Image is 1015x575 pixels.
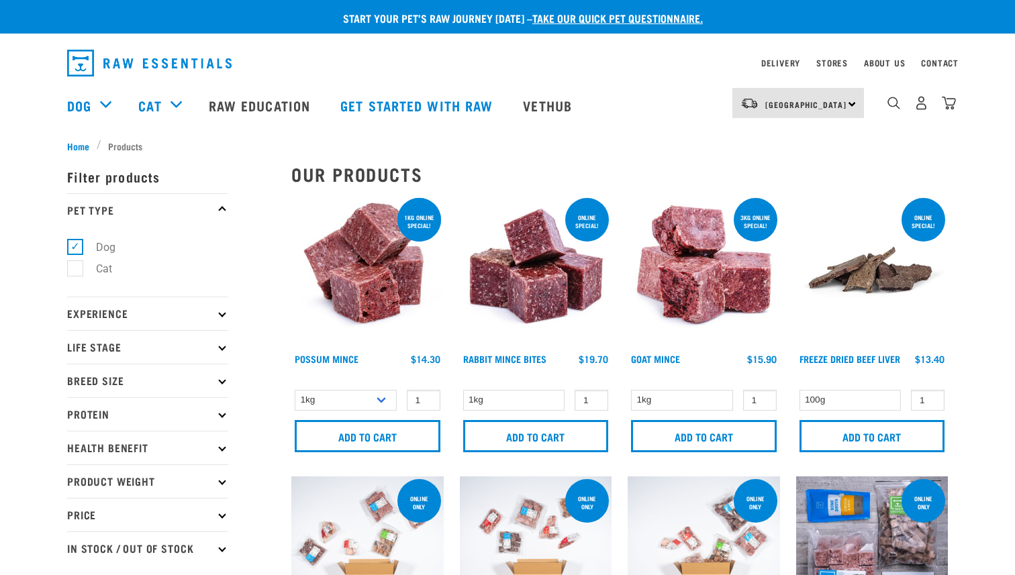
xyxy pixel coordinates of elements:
[816,60,848,65] a: Stores
[734,207,777,236] div: 3kg online special!
[743,390,777,411] input: 1
[67,50,232,76] img: Raw Essentials Logo
[565,207,609,236] div: ONLINE SPECIAL!
[747,354,777,364] div: $15.90
[67,464,228,498] p: Product Weight
[510,79,589,132] a: Vethub
[911,390,945,411] input: 1
[407,390,440,411] input: 1
[397,207,441,236] div: 1kg online special!
[579,354,608,364] div: $19.70
[67,139,948,153] nav: breadcrumbs
[327,79,510,132] a: Get started with Raw
[734,488,777,517] div: Online Only
[295,356,358,361] a: Possum Mince
[460,195,612,348] img: Whole Minced Rabbit Cubes 01
[914,96,928,110] img: user.png
[887,97,900,109] img: home-icon-1@2x.png
[532,15,703,21] a: take our quick pet questionnaire.
[67,330,228,364] p: Life Stage
[628,195,780,348] img: 1077 Wild Goat Mince 01
[463,420,609,452] input: Add to cart
[631,356,680,361] a: Goat Mince
[800,420,945,452] input: Add to cart
[56,44,959,82] nav: dropdown navigation
[75,260,117,277] label: Cat
[75,239,121,256] label: Dog
[765,102,847,107] span: [GEOGRAPHIC_DATA]
[902,207,945,236] div: ONLINE SPECIAL!
[67,297,228,330] p: Experience
[397,488,441,517] div: Online Only
[740,97,759,109] img: van-moving.png
[67,431,228,464] p: Health Benefit
[67,364,228,397] p: Breed Size
[565,488,609,517] div: Online Only
[295,420,440,452] input: Add to cart
[915,354,945,364] div: $13.40
[411,354,440,364] div: $14.30
[67,160,228,193] p: Filter products
[761,60,800,65] a: Delivery
[291,164,948,185] h2: Our Products
[67,95,91,115] a: Dog
[796,195,949,348] img: Stack Of Freeze Dried Beef Liver For Pets
[575,390,608,411] input: 1
[631,420,777,452] input: Add to cart
[195,79,327,132] a: Raw Education
[67,397,228,431] p: Protein
[800,356,900,361] a: Freeze Dried Beef Liver
[463,356,546,361] a: Rabbit Mince Bites
[902,488,945,517] div: online only
[67,531,228,565] p: In Stock / Out Of Stock
[921,60,959,65] a: Contact
[291,195,444,348] img: 1102 Possum Mince 01
[67,193,228,227] p: Pet Type
[942,96,956,110] img: home-icon@2x.png
[67,139,89,153] span: Home
[864,60,905,65] a: About Us
[138,95,161,115] a: Cat
[67,498,228,531] p: Price
[67,139,97,153] a: Home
